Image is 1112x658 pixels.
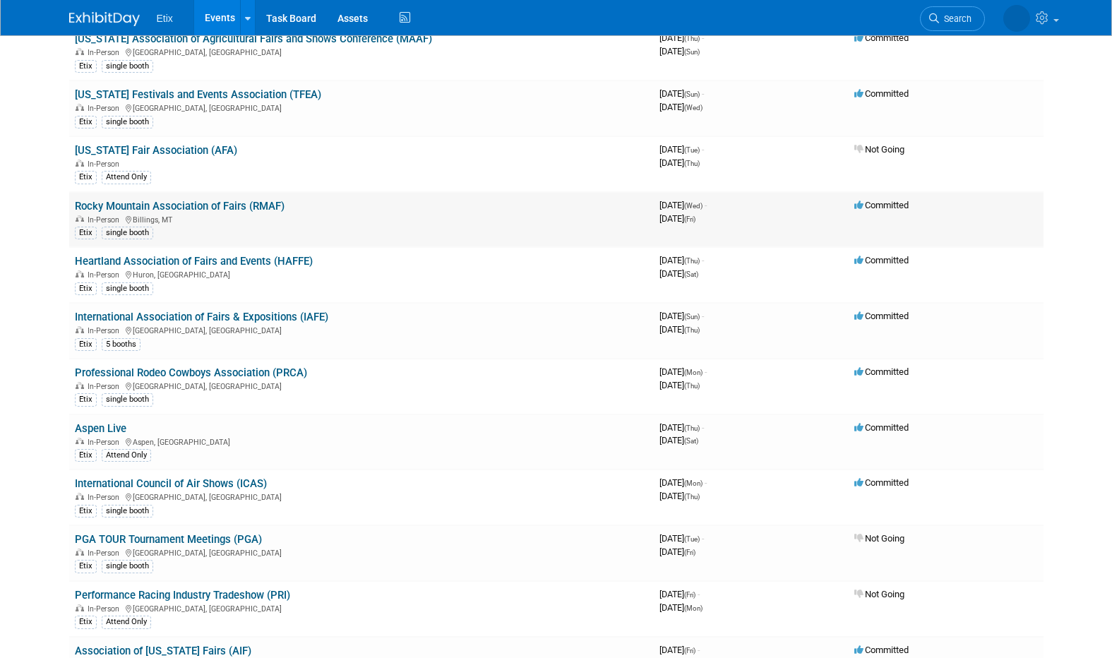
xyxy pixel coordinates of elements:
span: [DATE] [659,366,707,377]
span: [DATE] [659,144,704,155]
a: Performance Racing Industry Tradeshow (PRI) [75,589,290,602]
span: Committed [854,255,909,265]
img: In-Person Event [76,48,84,55]
div: Attend Only [102,616,151,628]
a: PGA TOUR Tournament Meetings (PGA) [75,533,262,546]
div: Etix [75,560,97,573]
span: In-Person [88,604,124,614]
span: (Thu) [684,35,700,42]
span: (Mon) [684,369,703,376]
span: In-Person [88,104,124,113]
span: [DATE] [659,213,695,224]
span: [DATE] [659,645,700,655]
span: (Fri) [684,647,695,654]
span: - [702,255,704,265]
img: In-Person Event [76,438,84,445]
span: Committed [854,422,909,433]
span: (Thu) [684,382,700,390]
span: [DATE] [659,311,704,321]
div: Etix [75,282,97,295]
div: Etix [75,338,97,351]
div: single booth [102,393,153,406]
span: [DATE] [659,491,700,501]
div: single booth [102,227,153,239]
span: Search [939,13,971,24]
span: (Fri) [684,549,695,556]
span: (Fri) [684,215,695,223]
span: Committed [854,311,909,321]
span: [DATE] [659,88,704,99]
span: [DATE] [659,157,700,168]
a: Search [920,6,985,31]
div: [GEOGRAPHIC_DATA], [GEOGRAPHIC_DATA] [75,324,648,335]
a: Professional Rodeo Cowboys Association (PRCA) [75,366,307,379]
div: [GEOGRAPHIC_DATA], [GEOGRAPHIC_DATA] [75,380,648,391]
span: (Sun) [684,90,700,98]
span: In-Person [88,438,124,447]
span: - [705,200,707,210]
a: International Association of Fairs & Expositions (IAFE) [75,311,328,323]
span: (Fri) [684,591,695,599]
div: single booth [102,282,153,295]
div: 5 booths [102,338,141,351]
span: [DATE] [659,435,698,445]
span: [DATE] [659,422,704,433]
span: (Sun) [684,313,700,321]
span: - [702,32,704,43]
div: Etix [75,449,97,462]
span: Not Going [854,589,904,599]
span: (Sun) [684,48,700,56]
a: Rocky Mountain Association of Fairs (RMAF) [75,200,285,213]
span: [DATE] [659,200,707,210]
img: In-Person Event [76,604,84,611]
span: - [702,144,704,155]
span: [DATE] [659,102,703,112]
span: Committed [854,88,909,99]
div: Etix [75,227,97,239]
span: In-Person [88,160,124,169]
img: Jared McEntire [1003,5,1030,32]
span: - [702,533,704,544]
span: In-Person [88,549,124,558]
span: (Thu) [684,424,700,432]
div: [GEOGRAPHIC_DATA], [GEOGRAPHIC_DATA] [75,46,648,57]
span: - [702,311,704,321]
span: In-Person [88,326,124,335]
img: In-Person Event [76,160,84,167]
img: In-Person Event [76,215,84,222]
a: International Council of Air Shows (ICAS) [75,477,267,490]
img: In-Person Event [76,493,84,500]
span: - [705,477,707,488]
img: In-Person Event [76,549,84,556]
span: In-Person [88,48,124,57]
span: (Thu) [684,493,700,501]
span: (Wed) [684,202,703,210]
span: - [702,422,704,433]
div: single booth [102,505,153,518]
span: (Thu) [684,326,700,334]
span: - [698,645,700,655]
img: ExhibitDay [69,12,140,26]
span: - [705,366,707,377]
a: [US_STATE] Association of Agricultural Fairs and Shows Conference (MAAF) [75,32,432,45]
span: (Sat) [684,270,698,278]
div: [GEOGRAPHIC_DATA], [GEOGRAPHIC_DATA] [75,602,648,614]
img: In-Person Event [76,382,84,389]
div: [GEOGRAPHIC_DATA], [GEOGRAPHIC_DATA] [75,102,648,113]
span: (Thu) [684,257,700,265]
a: Association of [US_STATE] Fairs (AIF) [75,645,251,657]
a: [US_STATE] Festivals and Events Association (TFEA) [75,88,321,101]
span: In-Person [88,493,124,502]
a: Aspen Live [75,422,126,435]
span: (Sat) [684,437,698,445]
span: In-Person [88,382,124,391]
span: [DATE] [659,477,707,488]
span: [DATE] [659,546,695,557]
span: Committed [854,645,909,655]
span: In-Person [88,215,124,225]
img: In-Person Event [76,270,84,277]
span: [DATE] [659,380,700,390]
span: Committed [854,200,909,210]
div: Aspen, [GEOGRAPHIC_DATA] [75,436,648,447]
span: (Thu) [684,160,700,167]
